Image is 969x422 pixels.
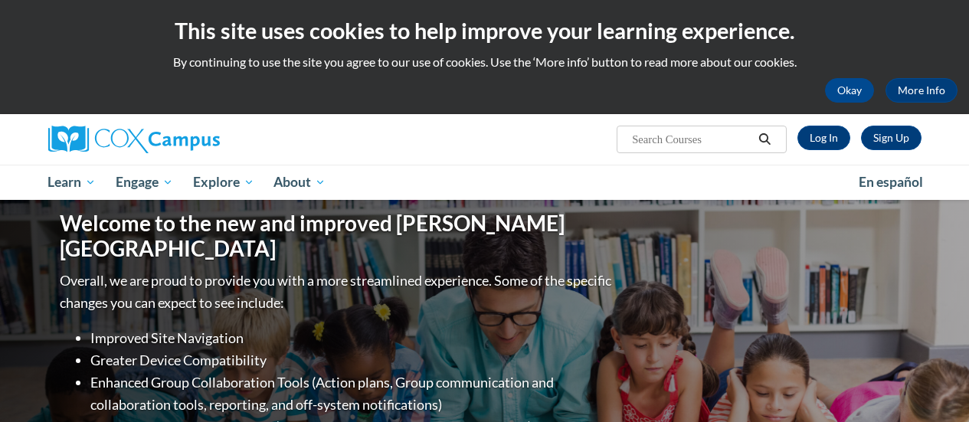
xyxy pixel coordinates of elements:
span: En español [859,174,923,190]
a: Cox Campus [48,126,324,153]
h1: Welcome to the new and improved [PERSON_NAME][GEOGRAPHIC_DATA] [60,211,615,262]
a: Explore [183,165,264,200]
span: Explore [193,173,254,191]
img: Cox Campus [48,126,220,153]
li: Enhanced Group Collaboration Tools (Action plans, Group communication and collaboration tools, re... [90,371,615,416]
li: Greater Device Compatibility [90,349,615,371]
a: Engage [106,165,183,200]
li: Improved Site Navigation [90,327,615,349]
span: About [273,173,326,191]
a: Log In [797,126,850,150]
a: Learn [38,165,106,200]
iframe: Button to launch messaging window [908,361,957,410]
input: Search Courses [630,130,753,149]
p: By continuing to use the site you agree to our use of cookies. Use the ‘More info’ button to read... [11,54,958,70]
h2: This site uses cookies to help improve your learning experience. [11,15,958,46]
a: More Info [886,78,958,103]
a: En español [849,166,933,198]
div: Main menu [37,165,933,200]
span: Learn [47,173,96,191]
button: Okay [825,78,874,103]
span: Engage [116,173,173,191]
button: Search [753,130,776,149]
a: About [264,165,336,200]
a: Register [861,126,922,150]
p: Overall, we are proud to provide you with a more streamlined experience. Some of the specific cha... [60,270,615,314]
